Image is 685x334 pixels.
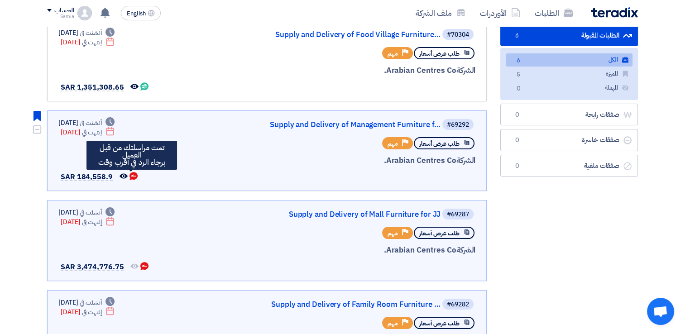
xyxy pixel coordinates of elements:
a: الطلبات المقبولة6 [500,24,638,47]
div: #70304 [447,32,469,38]
span: طلب عرض أسعار [419,139,460,148]
div: [DATE] [58,28,115,38]
div: Arabian Centres Co. [258,155,475,167]
div: [DATE] [61,128,115,137]
button: English [121,6,161,20]
a: الكل [506,53,632,67]
img: Teradix logo [591,7,638,18]
a: صفقات ملغية0 [500,155,638,177]
span: الشركة [456,244,476,256]
span: 0 [512,162,522,171]
span: أنشئت في [80,208,101,217]
span: إنتهت في [82,38,101,47]
span: إنتهت في [82,217,101,227]
div: تمت مراسلتك من قبل العميل برجاء الرد في أقرب وقت [90,144,173,166]
span: أنشئت في [80,298,101,307]
div: Arabian Centres Co. [258,65,475,76]
div: [DATE] [58,208,115,217]
a: الأوردرات [473,2,527,24]
img: profile_test.png [77,6,92,20]
div: Open chat [647,298,674,325]
span: SAR 1,351,308.65 [61,82,124,93]
a: المميزة [506,67,632,81]
span: طلب عرض أسعار [419,229,460,238]
span: أنشئت في [80,28,101,38]
span: مهم [388,319,398,328]
span: 6 [512,31,522,40]
span: 6 [513,56,524,66]
a: Supply and Delivery of Family Room Furniture ... [259,301,441,309]
span: 0 [513,84,524,94]
span: طلب عرض أسعار [419,49,460,58]
div: [DATE] [61,38,115,47]
span: الشركة [456,65,476,76]
div: [DATE] [58,298,115,307]
span: 0 [512,110,522,119]
a: الطلبات [527,2,580,24]
a: ملف الشركة [408,2,473,24]
div: Samia [47,14,74,19]
a: صفقات خاسرة0 [500,129,638,151]
span: 5 [513,70,524,80]
div: [DATE] [61,217,115,227]
div: #69282 [447,301,469,308]
a: Supply and Delivery of Management Furniture f... [259,121,441,129]
span: English [127,10,146,17]
div: [DATE] [58,118,115,128]
span: أنشئت في [80,118,101,128]
span: طلب عرض أسعار [419,319,460,328]
a: Supply and Delivery of Food Village Furniture... [259,31,441,39]
span: 0 [512,136,522,145]
div: Arabian Centres Co. [258,244,475,256]
a: المهملة [506,81,632,95]
span: مهم [388,229,398,238]
a: Supply and Delivery of Mall Furniture for JJ [259,210,441,219]
div: الحساب [54,7,74,14]
a: صفقات رابحة0 [500,104,638,126]
div: #69292 [447,122,469,128]
span: الشركة [456,155,476,166]
span: إنتهت في [82,128,101,137]
span: SAR 184,558.9 [61,172,113,182]
span: إنتهت في [82,307,101,317]
span: مهم [388,49,398,58]
div: [DATE] [61,307,115,317]
div: #69287 [447,211,469,218]
span: مهم [388,139,398,148]
span: SAR 3,474,776.75 [61,262,124,272]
